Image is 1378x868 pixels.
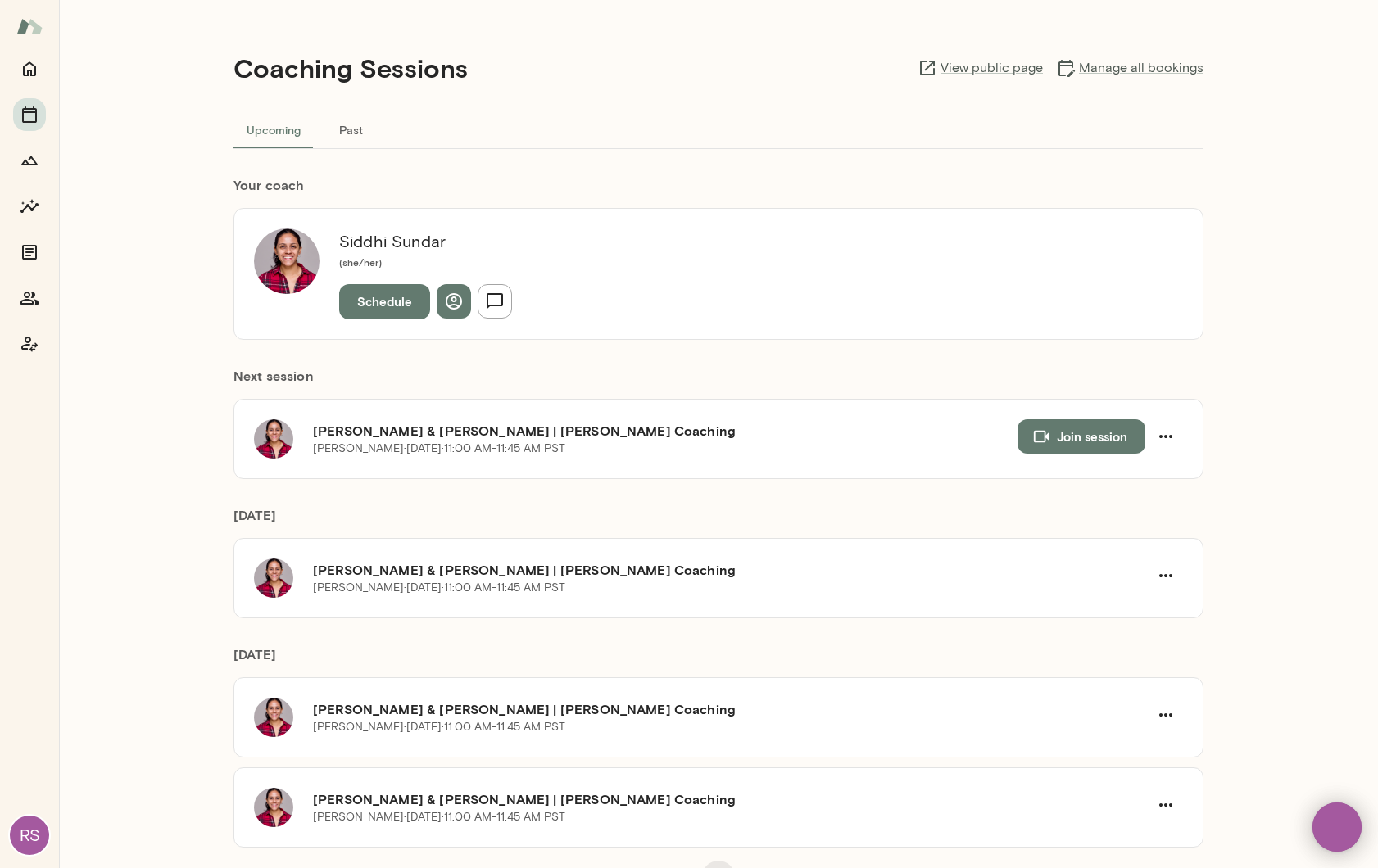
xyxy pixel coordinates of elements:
[233,52,468,84] h4: Coaching Sessions
[233,110,1203,149] div: basic tabs example
[918,58,1043,78] a: View public page
[254,228,320,294] img: Siddhi Sundar
[13,144,46,177] button: Growth Plan
[233,110,314,149] button: Upcoming
[313,560,1149,580] h6: [PERSON_NAME] & [PERSON_NAME] | [PERSON_NAME] Coaching
[339,284,430,319] button: Schedule
[313,580,565,596] p: [PERSON_NAME] · [DATE] · 11:00 AM-11:45 AM PST
[233,175,1203,195] h6: Your coach
[437,284,471,319] button: View profile
[13,190,46,223] button: Insights
[339,256,382,268] span: ( she/her )
[13,98,46,131] button: Sessions
[478,284,512,319] button: Send message
[13,236,46,269] button: Documents
[313,699,1149,719] h6: [PERSON_NAME] & [PERSON_NAME] | [PERSON_NAME] Coaching
[233,366,1203,399] h6: Next session
[233,505,1203,538] h6: [DATE]
[313,809,565,825] p: [PERSON_NAME] · [DATE] · 11:00 AM-11:45 AM PST
[13,282,46,314] button: Members
[313,441,565,457] p: [PERSON_NAME] · [DATE] · 11:00 AM-11:45 AM PST
[13,52,46,85] button: Home
[13,328,46,360] button: Coach app
[10,816,49,855] div: RS
[1056,58,1203,78] a: Manage all bookings
[233,644,1203,677] h6: [DATE]
[313,719,565,735] p: [PERSON_NAME] · [DATE] · 11:00 AM-11:45 AM PST
[314,110,388,149] button: Past
[313,789,1149,809] h6: [PERSON_NAME] & [PERSON_NAME] | [PERSON_NAME] Coaching
[339,228,512,255] h6: Siddhi Sundar
[16,11,43,42] img: Mento
[313,421,1018,441] h6: [PERSON_NAME] & [PERSON_NAME] | [PERSON_NAME] Coaching
[1018,419,1145,454] button: Join session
